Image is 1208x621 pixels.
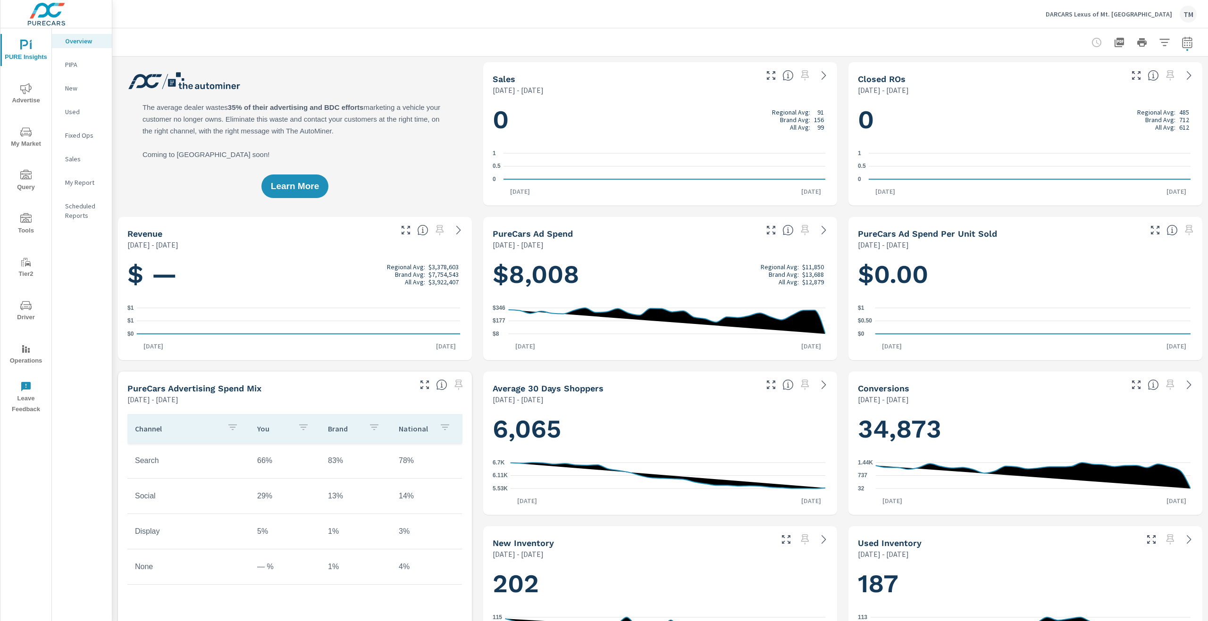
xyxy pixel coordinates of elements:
h5: PureCars Ad Spend Per Unit Sold [858,229,997,239]
span: Select a preset date range to save this widget [797,377,813,392]
p: $7,754,543 [428,271,459,278]
h1: 202 [493,568,828,600]
h1: 6,065 [493,413,828,445]
text: $1 [858,305,864,311]
span: Query [3,170,49,193]
h1: $0.00 [858,258,1193,290]
h5: Revenue [127,229,162,239]
p: Regional Avg: [772,108,810,116]
button: Make Fullscreen [1148,223,1163,238]
p: $3,922,407 [428,278,459,286]
p: You [257,424,290,433]
h1: 0 [858,104,1193,136]
button: Make Fullscreen [763,223,779,238]
td: 1% [320,555,391,579]
p: All Avg: [405,278,425,286]
button: "Export Report to PDF" [1110,33,1129,52]
p: National [399,424,432,433]
p: [DATE] [1160,187,1193,196]
p: [DATE] - [DATE] [858,394,909,405]
h5: Average 30 Days Shoppers [493,383,604,393]
text: 0 [858,176,861,182]
td: 78% [391,449,462,472]
p: Brand Avg: [1145,116,1175,124]
text: $0 [858,331,864,337]
button: Apply Filters [1155,33,1174,52]
span: Select a preset date range to save this widget [432,223,447,238]
p: Used [65,107,104,116]
p: 485 [1179,108,1189,116]
span: Tier2 [3,257,49,280]
div: Sales [52,152,112,166]
p: [DATE] [795,187,828,196]
text: 5.53K [493,485,508,492]
h1: $ — [127,258,462,290]
div: My Report [52,175,112,190]
td: Display [127,520,250,543]
h1: 34,873 [858,413,1193,445]
span: The number of dealer-specified goals completed by a visitor. [Source: This data is provided by th... [1148,379,1159,390]
p: [DATE] [795,496,828,505]
span: Leave Feedback [3,381,49,415]
p: All Avg: [779,278,799,286]
p: Regional Avg: [761,263,799,271]
a: See more details in report [1182,532,1197,547]
p: [DATE] [429,341,462,351]
p: [DATE] [1160,496,1193,505]
span: Number of Repair Orders Closed by the selected dealership group over the selected time range. [So... [1148,70,1159,81]
p: New [65,83,104,93]
p: [DATE] - [DATE] [493,548,544,560]
text: $1 [127,305,134,311]
p: [DATE] - [DATE] [493,84,544,96]
span: Select a preset date range to save this widget [797,68,813,83]
p: 156 [814,116,824,124]
p: [DATE] - [DATE] [127,394,178,405]
p: [DATE] [875,341,908,351]
text: 6.7K [493,459,505,466]
p: My Report [65,178,104,187]
button: Make Fullscreen [417,377,432,392]
p: [DATE] - [DATE] [493,239,544,250]
p: [DATE] [511,496,544,505]
h5: Conversions [858,383,909,393]
span: This table looks at how you compare to the amount of budget you spend per channel as opposed to y... [436,379,447,390]
text: 0.5 [858,163,866,170]
p: DARCARS Lexus of Mt. [GEOGRAPHIC_DATA] [1046,10,1172,18]
p: [DATE] [1160,341,1193,351]
div: PIPA [52,58,112,72]
span: Total sales revenue over the selected date range. [Source: This data is sourced from the dealer’s... [417,224,428,236]
h5: PureCars Advertising Spend Mix [127,383,261,393]
p: 91 [817,108,824,116]
span: Tools [3,213,49,236]
a: See more details in report [1182,68,1197,83]
p: [DATE] [509,341,542,351]
text: $0 [127,331,134,337]
span: Select a preset date range to save this widget [1163,532,1178,547]
a: See more details in report [816,377,831,392]
p: $13,688 [802,271,824,278]
td: 5% [250,520,320,543]
p: Brand Avg: [769,271,799,278]
text: $346 [493,305,505,311]
div: Scheduled Reports [52,199,112,223]
span: Advertise [3,83,49,106]
p: [DATE] - [DATE] [858,84,909,96]
p: [DATE] - [DATE] [493,394,544,405]
button: Make Fullscreen [763,377,779,392]
h1: $8,008 [493,258,828,290]
p: Regional Avg: [1137,108,1175,116]
h5: New Inventory [493,538,554,548]
p: 712 [1179,116,1189,124]
button: Make Fullscreen [779,532,794,547]
text: 0 [493,176,496,182]
div: Used [52,105,112,119]
h5: Sales [493,74,515,84]
p: [DATE] - [DATE] [858,548,909,560]
p: $11,850 [802,263,824,271]
text: 1 [858,150,861,157]
p: [DATE] [137,341,170,351]
td: 66% [250,449,320,472]
text: $8 [493,331,499,337]
div: nav menu [0,28,51,419]
button: Print Report [1132,33,1151,52]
